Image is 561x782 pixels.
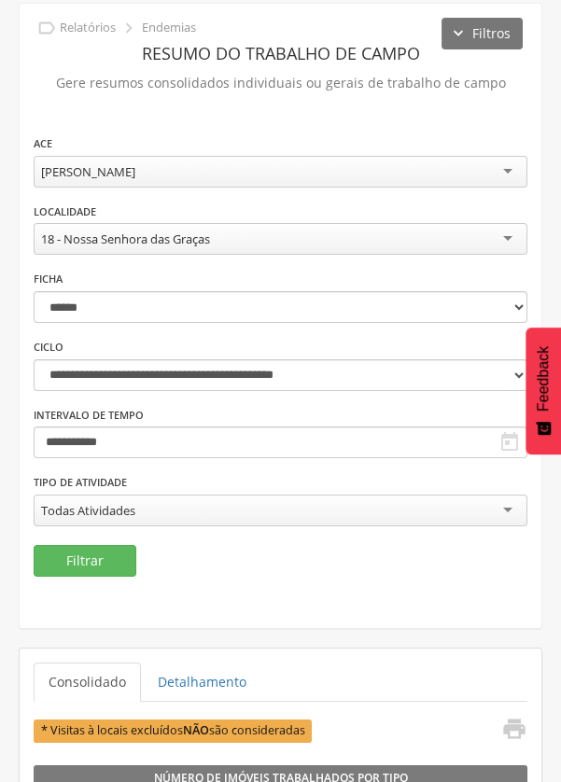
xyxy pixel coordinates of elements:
p: Endemias [142,21,196,35]
button: Feedback - Mostrar pesquisa [526,328,561,454]
header: Resumo do Trabalho de Campo [34,36,527,70]
i:  [500,716,526,742]
label: Tipo de Atividade [34,475,127,490]
i:  [119,18,139,38]
label: Ficha [34,272,63,286]
label: Localidade [34,204,96,219]
div: Todas Atividades [41,502,135,519]
span: * Visitas à locais excluídos são consideradas [34,719,312,743]
p: Gere resumos consolidados individuais ou gerais de trabalho de campo [34,70,527,96]
button: Filtros [442,18,523,49]
button: Filtrar [34,545,136,577]
div: [PERSON_NAME] [41,163,135,180]
p: Relatórios [60,21,116,35]
label: Ciclo [34,340,63,355]
div: 18 - Nossa Senhora das Graças [41,230,210,247]
label: ACE [34,136,52,151]
a: Detalhamento [143,663,261,702]
span: Feedback [535,346,552,412]
i:  [498,431,521,454]
a: Consolidado [34,663,141,702]
i:  [36,18,57,38]
label: Intervalo de Tempo [34,408,144,423]
a:  [489,716,526,747]
b: NÃO [183,722,209,738]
